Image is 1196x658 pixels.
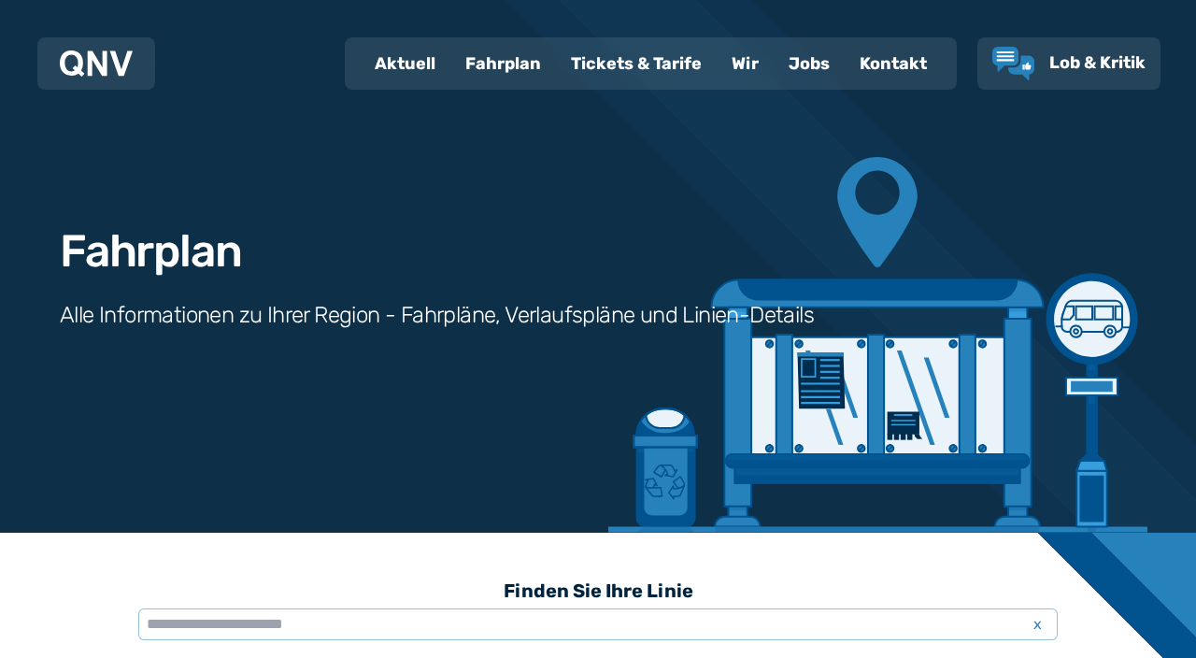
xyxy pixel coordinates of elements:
a: QNV Logo [60,45,133,82]
h3: Alle Informationen zu Ihrer Region - Fahrpläne, Verlaufspläne und Linien-Details [60,300,814,330]
img: QNV Logo [60,50,133,77]
span: x [1024,613,1050,636]
a: Wir [717,39,774,88]
a: Jobs [774,39,845,88]
h3: Finden Sie Ihre Linie [138,570,1058,611]
a: Lob & Kritik [992,47,1146,80]
h1: Fahrplan [60,229,241,274]
span: Lob & Kritik [1049,52,1146,73]
a: Fahrplan [450,39,556,88]
a: Aktuell [360,39,450,88]
a: Tickets & Tarife [556,39,717,88]
a: Kontakt [845,39,942,88]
